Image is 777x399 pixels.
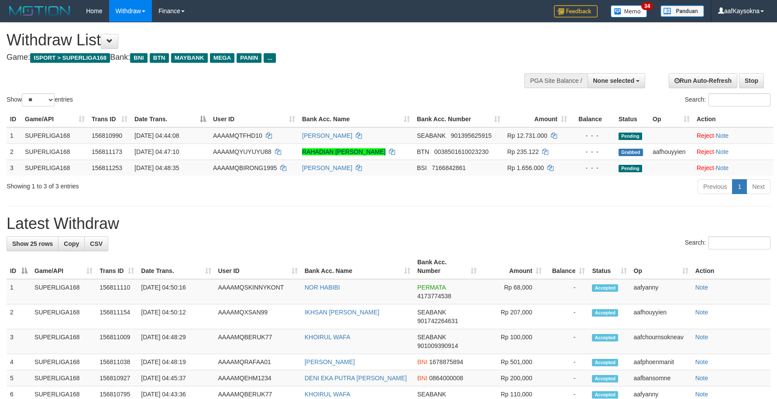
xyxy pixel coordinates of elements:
span: Accepted [592,391,618,399]
div: PGA Site Balance / [524,73,587,88]
span: 156811253 [92,164,122,171]
td: - [545,370,588,386]
span: 34 [641,2,653,10]
a: DENI EKA PUTRA [PERSON_NAME] [305,375,407,382]
td: Rp 100,000 [480,329,545,354]
th: Status [615,111,649,127]
h1: Withdraw List [7,31,509,49]
td: [DATE] 04:50:16 [138,279,214,304]
td: - [545,329,588,354]
td: - [545,304,588,329]
th: ID [7,111,21,127]
span: BNI [417,375,427,382]
span: Copy 0038501610023230 to clipboard [434,148,489,155]
td: SUPERLIGA168 [31,370,96,386]
span: Accepted [592,334,618,341]
a: KHOIRUL WAFA [305,391,351,398]
th: ID: activate to sort column descending [7,254,31,279]
a: Stop [739,73,764,88]
a: Note [695,391,708,398]
a: Previous [698,179,732,194]
input: Search: [708,93,770,106]
span: Copy 1678875894 to clipboard [429,358,463,365]
span: Show 25 rows [12,240,53,247]
span: BNI [417,358,427,365]
a: RAHADIAN [PERSON_NAME] [302,148,385,155]
a: Note [695,375,708,382]
span: AAAAMQBIRONG1995 [213,164,277,171]
span: AAAAMQTFHD10 [213,132,262,139]
td: Rp 207,000 [480,304,545,329]
a: [PERSON_NAME] [302,164,352,171]
th: Date Trans.: activate to sort column ascending [138,254,214,279]
td: 2 [7,304,31,329]
td: AAAAMQSKINNYKONT [215,279,301,304]
td: - [545,354,588,370]
span: [DATE] 04:47:10 [134,148,179,155]
td: 156810927 [96,370,138,386]
span: Accepted [592,359,618,366]
th: Status: activate to sort column ascending [588,254,630,279]
a: Note [716,148,729,155]
td: AAAAMQRAFAA01 [215,354,301,370]
a: Note [716,164,729,171]
span: BTN [417,148,429,155]
td: SUPERLIGA168 [21,143,88,160]
td: 156811154 [96,304,138,329]
td: aafbansomne [630,370,692,386]
span: MEGA [210,53,235,63]
td: SUPERLIGA168 [21,127,88,144]
span: CSV [90,240,103,247]
span: Copy 4173774538 to clipboard [417,293,451,300]
td: 156811110 [96,279,138,304]
span: Pending [619,165,642,172]
td: 3 [7,160,21,176]
a: Run Auto-Refresh [669,73,737,88]
img: panduan.png [660,5,704,17]
th: Game/API: activate to sort column ascending [21,111,88,127]
a: Reject [697,164,714,171]
div: - - - [574,131,612,140]
span: PERMATA [417,284,446,291]
td: aafchournsokneav [630,329,692,354]
h4: Game: Bank: [7,53,509,62]
a: NOR HABIBI [305,284,340,291]
span: ... [264,53,275,63]
th: Date Trans.: activate to sort column descending [131,111,210,127]
button: None selected [588,73,646,88]
td: aafhouyyien [649,143,693,160]
span: SEABANK [417,309,446,316]
span: BSI [417,164,427,171]
a: Next [746,179,770,194]
h1: Latest Withdraw [7,215,770,232]
td: 5 [7,370,31,386]
td: [DATE] 04:48:29 [138,329,214,354]
span: SEABANK [417,334,446,341]
div: - - - [574,147,612,156]
td: AAAAMQBERUK77 [215,329,301,354]
td: Rp 501,000 [480,354,545,370]
th: Game/API: activate to sort column ascending [31,254,96,279]
img: Feedback.jpg [554,5,598,17]
td: Rp 200,000 [480,370,545,386]
a: Reject [697,148,714,155]
span: Copy 7166842861 to clipboard [432,164,466,171]
th: Action [693,111,774,127]
td: 1 [7,127,21,144]
a: Copy [58,236,85,251]
select: Showentries [22,93,55,106]
span: Rp 1.656.000 [507,164,544,171]
span: Accepted [592,375,618,382]
th: Amount: activate to sort column ascending [480,254,545,279]
td: aafyanny [630,279,692,304]
th: User ID: activate to sort column ascending [215,254,301,279]
div: Showing 1 to 3 of 3 entries [7,178,317,191]
td: 2 [7,143,21,160]
th: Bank Acc. Number: activate to sort column ascending [413,111,504,127]
a: Note [695,358,708,365]
th: Trans ID: activate to sort column ascending [96,254,138,279]
span: Copy 901395625915 to clipboard [451,132,492,139]
span: 156811173 [92,148,122,155]
a: CSV [84,236,108,251]
td: 1 [7,279,31,304]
